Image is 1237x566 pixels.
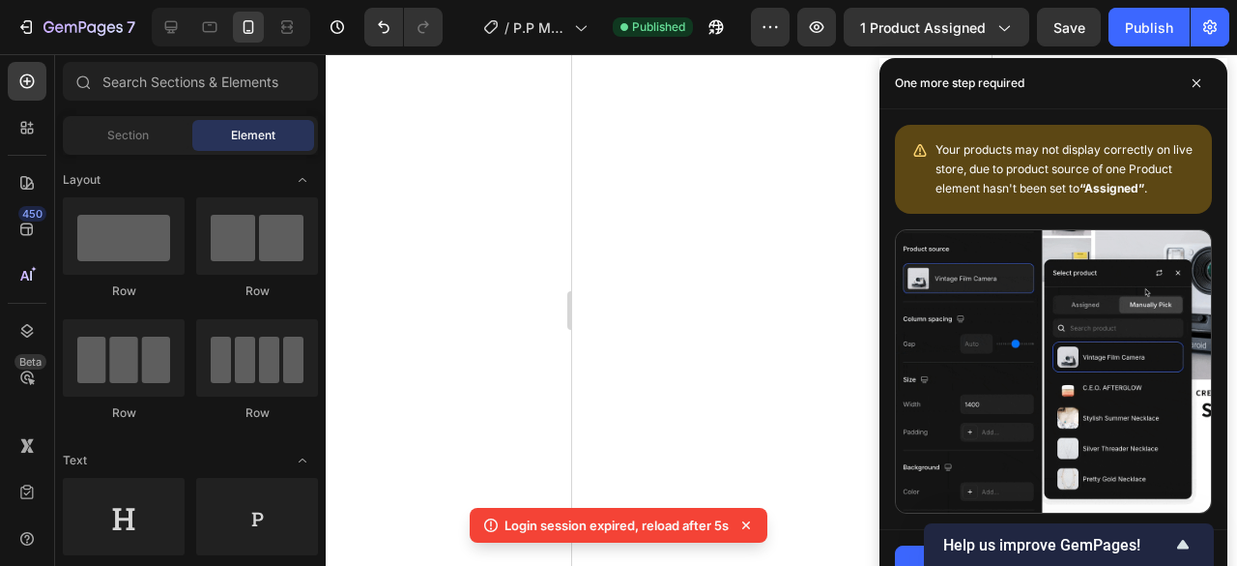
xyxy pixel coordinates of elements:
span: Toggle open [287,164,318,195]
input: Search Sections & Elements [63,62,318,101]
p: Login session expired, reload after 5s [504,516,729,535]
button: 7 [8,8,144,46]
div: Row [63,404,185,422]
span: P.P MEDIAS KUULMAX ANTI-AMPOLLAS [513,17,566,38]
span: Your products may not display correctly on live store, due to product source of one Product eleme... [935,142,1193,195]
span: Text [63,452,87,469]
span: Published [632,18,685,36]
div: Row [63,283,185,300]
b: “Assigned” [1079,181,1144,195]
div: Row [196,283,318,300]
iframe: Design area [572,54,992,566]
span: Layout [63,171,101,189]
span: 1 product assigned [860,17,986,38]
div: Undo/Redo [364,8,443,46]
p: One more step required [895,74,1024,93]
span: Save [1053,19,1085,36]
iframe: Intercom live chat [1171,471,1218,518]
button: 1 product assigned [844,8,1029,46]
button: Show survey - Help us improve GemPages! [943,533,1194,556]
div: Publish [1125,17,1173,38]
div: Beta [14,354,46,370]
button: Save [1037,8,1101,46]
button: Publish [1108,8,1190,46]
span: / [504,17,509,38]
span: Help us improve GemPages! [943,536,1171,554]
div: Row [196,404,318,422]
span: Element [231,127,275,144]
div: 450 [18,206,46,222]
span: Section [107,127,149,144]
p: 7 [127,15,135,39]
span: Toggle open [287,445,318,476]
